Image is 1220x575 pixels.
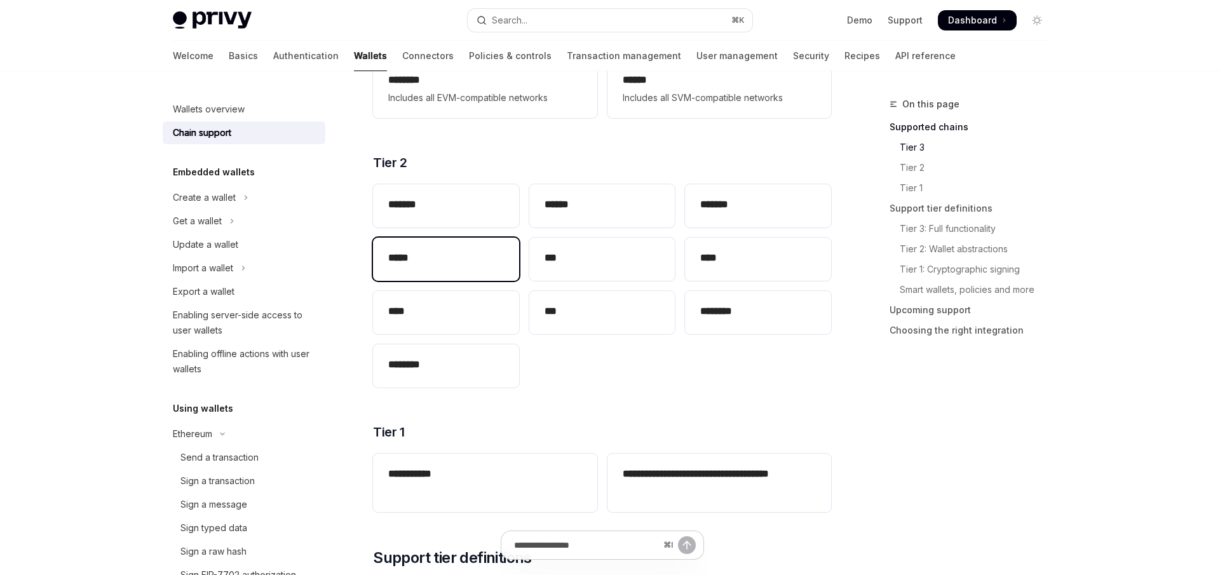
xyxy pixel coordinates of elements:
[890,117,1057,137] a: Supported chains
[229,41,258,71] a: Basics
[793,41,829,71] a: Security
[567,41,681,71] a: Transaction management
[173,426,212,442] div: Ethereum
[180,473,255,489] div: Sign a transaction
[163,186,325,209] button: Toggle Create a wallet section
[180,450,259,465] div: Send a transaction
[492,13,527,28] div: Search...
[173,401,233,416] h5: Using wallets
[890,320,1057,341] a: Choosing the right integration
[388,90,581,105] span: Includes all EVM-compatible networks
[173,11,252,29] img: light logo
[173,213,222,229] div: Get a wallet
[469,41,552,71] a: Policies & controls
[163,423,325,445] button: Toggle Ethereum section
[890,280,1057,300] a: Smart wallets, policies and more
[468,9,752,32] button: Open search
[173,125,231,140] div: Chain support
[890,178,1057,198] a: Tier 1
[696,41,778,71] a: User management
[173,346,318,377] div: Enabling offline actions with user wallets
[163,280,325,303] a: Export a wallet
[163,304,325,342] a: Enabling server-side access to user wallets
[173,165,255,180] h5: Embedded wallets
[180,544,247,559] div: Sign a raw hash
[163,517,325,539] a: Sign typed data
[678,536,696,554] button: Send message
[938,10,1017,30] a: Dashboard
[173,308,318,338] div: Enabling server-side access to user wallets
[354,41,387,71] a: Wallets
[163,493,325,516] a: Sign a message
[373,60,597,118] a: **** ***Includes all EVM-compatible networks
[273,41,339,71] a: Authentication
[890,219,1057,239] a: Tier 3: Full functionality
[514,531,658,559] input: Ask a question...
[890,198,1057,219] a: Support tier definitions
[163,540,325,563] a: Sign a raw hash
[163,98,325,121] a: Wallets overview
[623,90,816,105] span: Includes all SVM-compatible networks
[173,41,213,71] a: Welcome
[180,497,247,512] div: Sign a message
[173,102,245,117] div: Wallets overview
[402,41,454,71] a: Connectors
[163,257,325,280] button: Toggle Import a wallet section
[895,41,956,71] a: API reference
[607,60,831,118] a: **** *Includes all SVM-compatible networks
[890,259,1057,280] a: Tier 1: Cryptographic signing
[163,210,325,233] button: Toggle Get a wallet section
[163,446,325,469] a: Send a transaction
[373,423,404,441] span: Tier 1
[373,154,407,172] span: Tier 2
[173,190,236,205] div: Create a wallet
[731,15,745,25] span: ⌘ K
[173,237,238,252] div: Update a wallet
[890,137,1057,158] a: Tier 3
[173,284,234,299] div: Export a wallet
[847,14,872,27] a: Demo
[180,520,247,536] div: Sign typed data
[888,14,923,27] a: Support
[1027,10,1047,30] button: Toggle dark mode
[844,41,880,71] a: Recipes
[163,121,325,144] a: Chain support
[890,158,1057,178] a: Tier 2
[890,239,1057,259] a: Tier 2: Wallet abstractions
[163,342,325,381] a: Enabling offline actions with user wallets
[163,470,325,492] a: Sign a transaction
[163,233,325,256] a: Update a wallet
[173,260,233,276] div: Import a wallet
[890,300,1057,320] a: Upcoming support
[948,14,997,27] span: Dashboard
[902,97,959,112] span: On this page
